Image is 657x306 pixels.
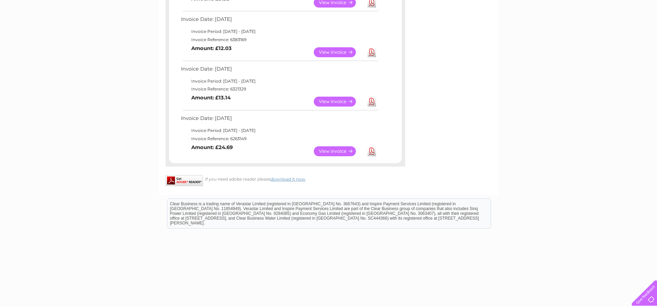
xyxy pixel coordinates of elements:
[179,85,379,93] td: Invoice Reference: 6321329
[179,126,379,135] td: Invoice Period: [DATE] - [DATE]
[314,97,364,107] a: View
[179,135,379,143] td: Invoice Reference: 6263149
[597,29,607,34] a: Blog
[270,176,305,182] a: download it now
[23,18,58,39] img: logo.png
[314,47,364,57] a: View
[179,27,379,36] td: Invoice Period: [DATE] - [DATE]
[368,47,376,57] a: Download
[191,95,231,101] b: Amount: £13.14
[167,4,491,33] div: Clear Business is a trading name of Verastar Limited (registered in [GEOGRAPHIC_DATA] No. 3667643...
[573,29,593,34] a: Telecoms
[179,114,379,126] td: Invoice Date: [DATE]
[554,29,569,34] a: Energy
[611,29,628,34] a: Contact
[179,36,379,44] td: Invoice Reference: 6383169
[314,146,364,156] a: View
[537,29,550,34] a: Water
[634,29,650,34] a: Log out
[179,15,379,27] td: Invoice Date: [DATE]
[368,146,376,156] a: Download
[179,64,379,77] td: Invoice Date: [DATE]
[528,3,575,12] a: 0333 014 3131
[191,45,232,51] b: Amount: £12.03
[179,77,379,85] td: Invoice Period: [DATE] - [DATE]
[191,144,233,150] b: Amount: £24.69
[166,175,405,182] div: If you need adobe reader please .
[368,97,376,107] a: Download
